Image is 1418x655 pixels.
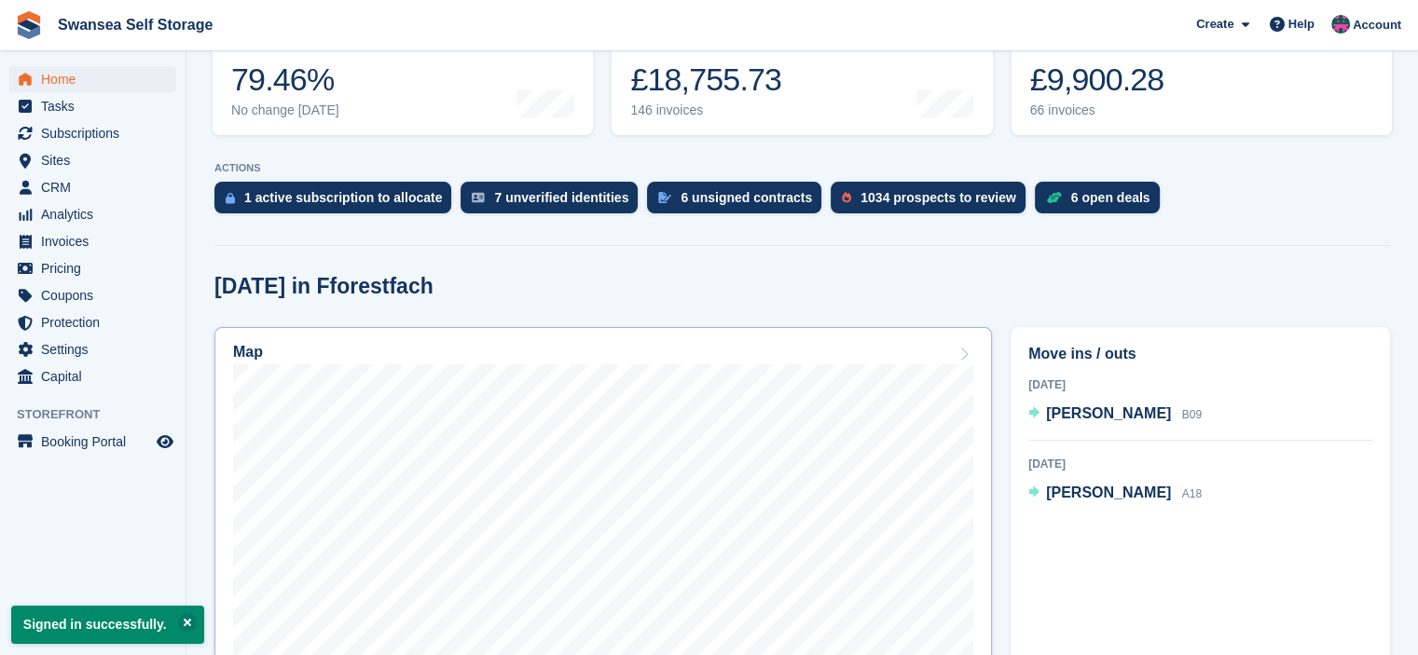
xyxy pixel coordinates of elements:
[860,190,1016,205] div: 1034 prospects to review
[9,228,176,254] a: menu
[612,17,992,135] a: Month-to-date sales £18,755.73 146 invoices
[1030,102,1164,118] div: 66 invoices
[1182,487,1202,500] span: A18
[1028,403,1202,427] a: [PERSON_NAME] B09
[9,309,176,335] a: menu
[658,192,671,203] img: contract_signature_icon-13c848040528278c33f63329250d36e43548de30e8caae1d1a13099fd9432cc5.svg
[214,162,1390,174] p: ACTIONS
[9,282,176,308] a: menu
[41,174,153,200] span: CRM
[15,11,43,39] img: stora-icon-8386f47178a22dfd0bd8f6a31ec36ba5ce8667c1dd55bd0f319d3a0aa187defe.svg
[647,182,831,223] a: 6 unsigned contracts
[41,120,153,146] span: Subscriptions
[9,429,176,455] a: menu
[226,192,235,204] img: active_subscription_to_allocate_icon-d502201f5373d7db506a760aba3b589e785aa758c864c3986d89f69b8ff3...
[1196,15,1233,34] span: Create
[233,344,263,361] h2: Map
[1046,191,1062,204] img: deal-1b604bf984904fb50ccaf53a9ad4b4a5d6e5aea283cecdc64d6e3604feb123c2.svg
[1035,182,1169,223] a: 6 open deals
[41,147,153,173] span: Sites
[1353,16,1401,34] span: Account
[41,255,153,281] span: Pricing
[1028,376,1372,393] div: [DATE]
[231,102,339,118] div: No change [DATE]
[1046,484,1171,500] span: [PERSON_NAME]
[9,363,176,389] a: menu
[1028,456,1372,472] div: [DATE]
[1071,190,1150,205] div: 6 open deals
[244,190,442,205] div: 1 active subscription to allocate
[41,336,153,362] span: Settings
[231,61,339,99] div: 79.46%
[9,66,176,92] a: menu
[11,606,204,644] p: Signed in successfully.
[41,228,153,254] span: Invoices
[472,192,485,203] img: verify_identity-adf6edd0f0f0b5bbfe63781bf79b02c33cf7c696d77639b501bdc392416b5a36.svg
[461,182,647,223] a: 7 unverified identities
[50,9,220,40] a: Swansea Self Storage
[1182,408,1202,421] span: B09
[154,430,176,453] a: Preview store
[1331,15,1350,34] img: Paul Davies
[1012,17,1392,135] a: Awaiting payment £9,900.28 66 invoices
[681,190,812,205] div: 6 unsigned contracts
[9,336,176,362] a: menu
[9,120,176,146] a: menu
[630,61,781,99] div: £18,755.73
[1030,61,1164,99] div: £9,900.28
[1028,482,1202,506] a: [PERSON_NAME] A18
[41,201,153,227] span: Analytics
[494,190,628,205] div: 7 unverified identities
[214,182,461,223] a: 1 active subscription to allocate
[630,102,781,118] div: 146 invoices
[9,174,176,200] a: menu
[41,363,153,389] span: Capital
[1028,343,1372,365] h2: Move ins / outs
[41,309,153,335] span: Protection
[9,93,176,119] a: menu
[41,429,153,455] span: Booking Portal
[9,201,176,227] a: menu
[41,282,153,308] span: Coupons
[1046,405,1171,421] span: [PERSON_NAME]
[9,255,176,281] a: menu
[842,192,851,203] img: prospect-51fa495bee0391a8d652442698ab0144808aea92771e9ea1ae160a38d050c398.svg
[1288,15,1315,34] span: Help
[17,405,186,424] span: Storefront
[831,182,1035,223] a: 1034 prospects to review
[41,93,153,119] span: Tasks
[9,147,176,173] a: menu
[41,66,153,92] span: Home
[214,274,434,299] h2: [DATE] in Fforestfach
[213,17,593,135] a: Occupancy 79.46% No change [DATE]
